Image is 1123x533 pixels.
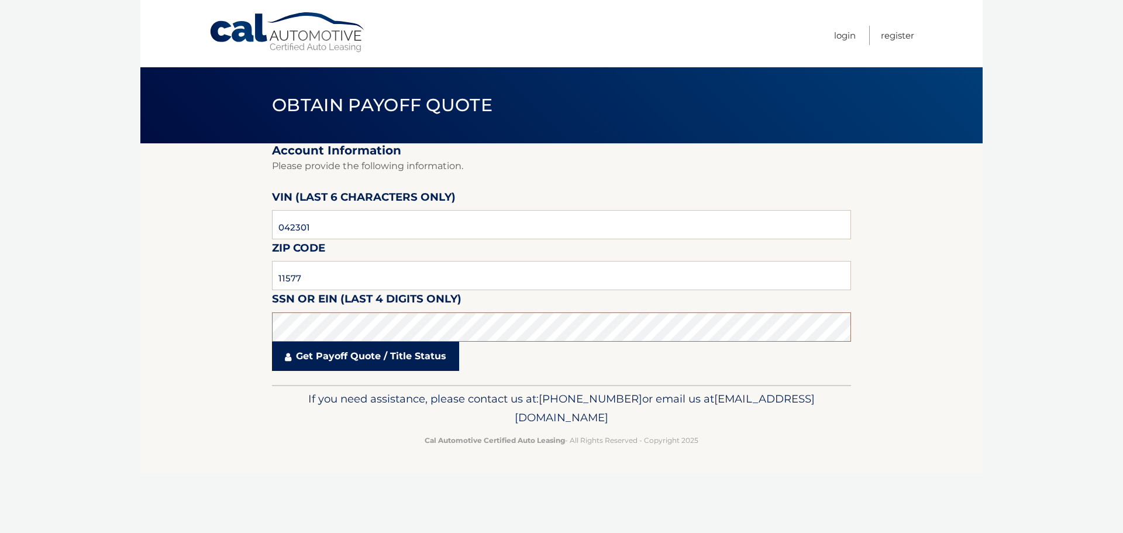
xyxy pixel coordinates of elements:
[280,434,843,446] p: - All Rights Reserved - Copyright 2025
[280,390,843,427] p: If you need assistance, please contact us at: or email us at
[881,26,914,45] a: Register
[834,26,856,45] a: Login
[209,12,367,53] a: Cal Automotive
[272,158,851,174] p: Please provide the following information.
[272,94,492,116] span: Obtain Payoff Quote
[272,342,459,371] a: Get Payoff Quote / Title Status
[272,290,461,312] label: SSN or EIN (last 4 digits only)
[272,188,456,210] label: VIN (last 6 characters only)
[272,143,851,158] h2: Account Information
[539,392,642,405] span: [PHONE_NUMBER]
[425,436,565,445] strong: Cal Automotive Certified Auto Leasing
[272,239,325,261] label: Zip Code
